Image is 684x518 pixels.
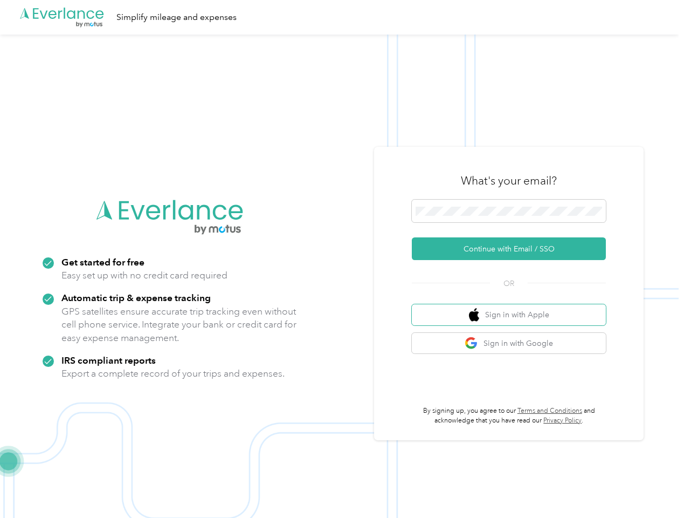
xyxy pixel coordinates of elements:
span: OR [490,278,528,289]
p: Export a complete record of your trips and expenses. [61,367,285,380]
p: GPS satellites ensure accurate trip tracking even without cell phone service. Integrate your bank... [61,305,297,345]
a: Terms and Conditions [517,407,582,415]
strong: Get started for free [61,256,144,268]
button: Continue with Email / SSO [412,237,606,260]
p: By signing up, you agree to our and acknowledge that you have read our . [412,406,606,425]
img: apple logo [469,308,480,322]
a: Privacy Policy [543,417,582,425]
button: google logoSign in with Google [412,333,606,354]
div: Simplify mileage and expenses [116,11,237,24]
p: Easy set up with no credit card required [61,269,227,282]
button: apple logoSign in with Apple [412,304,606,325]
img: google logo [465,337,478,350]
strong: IRS compliant reports [61,355,156,366]
h3: What's your email? [461,173,557,188]
strong: Automatic trip & expense tracking [61,292,211,303]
